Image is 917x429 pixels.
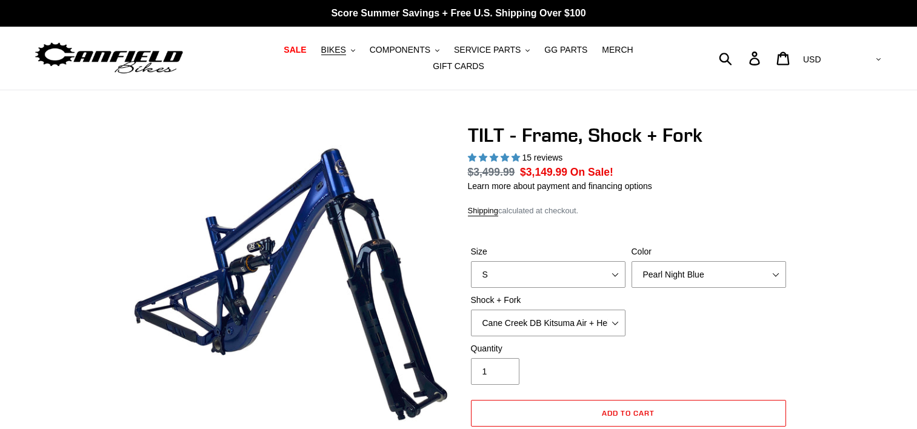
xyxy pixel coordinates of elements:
span: $3,149.99 [520,166,567,178]
a: Learn more about payment and financing options [468,181,652,191]
label: Shock + Fork [471,294,625,307]
input: Search [725,45,756,71]
span: 5.00 stars [468,153,522,162]
span: 15 reviews [522,153,562,162]
img: Canfield Bikes [33,39,185,78]
a: MERCH [596,42,639,58]
a: SALE [278,42,312,58]
label: Size [471,245,625,258]
s: $3,499.99 [468,166,515,178]
span: MERCH [602,45,633,55]
a: Shipping [468,206,499,216]
div: calculated at checkout. [468,205,789,217]
button: Add to cart [471,400,786,427]
button: SERVICE PARTS [448,42,536,58]
button: COMPONENTS [364,42,445,58]
a: GG PARTS [538,42,593,58]
h1: TILT - Frame, Shock + Fork [468,124,789,147]
span: GG PARTS [544,45,587,55]
span: COMPONENTS [370,45,430,55]
span: SERVICE PARTS [454,45,521,55]
a: GIFT CARDS [427,58,490,75]
span: GIFT CARDS [433,61,484,71]
label: Quantity [471,342,625,355]
span: BIKES [321,45,346,55]
span: Add to cart [602,408,655,417]
span: SALE [284,45,306,55]
label: Color [632,245,786,258]
span: On Sale! [570,164,613,180]
button: BIKES [315,42,361,58]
